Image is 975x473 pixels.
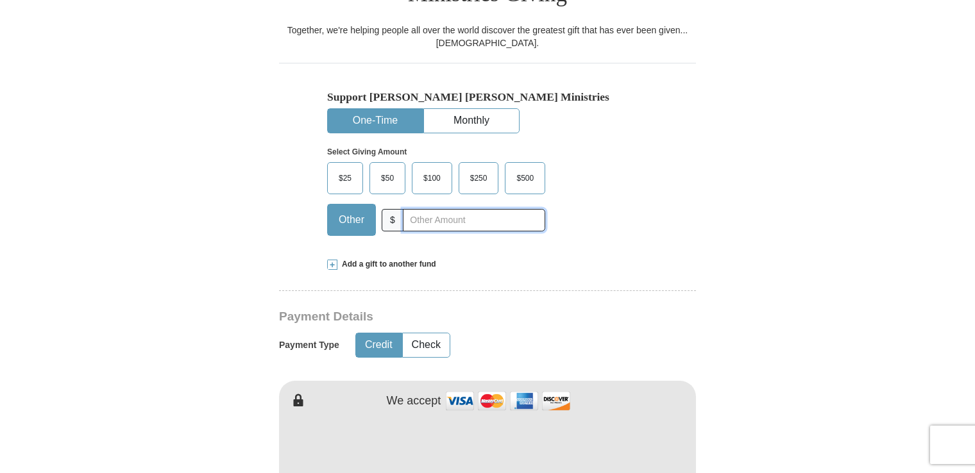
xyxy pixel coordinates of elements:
[375,169,400,188] span: $50
[332,210,371,229] span: Other
[337,259,436,270] span: Add a gift to another fund
[424,109,519,133] button: Monthly
[279,24,696,49] div: Together, we're helping people all over the world discover the greatest gift that has ever been g...
[332,169,358,188] span: $25
[387,394,441,408] h4: We accept
[328,109,423,133] button: One-Time
[403,333,450,357] button: Check
[279,310,606,324] h3: Payment Details
[327,90,648,104] h5: Support [PERSON_NAME] [PERSON_NAME] Ministries
[464,169,494,188] span: $250
[356,333,402,357] button: Credit
[403,209,545,231] input: Other Amount
[279,340,339,351] h5: Payment Type
[382,209,403,231] span: $
[510,169,540,188] span: $500
[327,147,407,156] strong: Select Giving Amount
[444,387,572,415] img: credit cards accepted
[417,169,447,188] span: $100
